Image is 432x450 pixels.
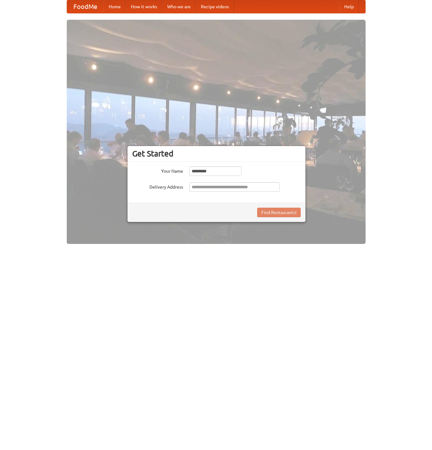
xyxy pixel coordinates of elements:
[132,149,301,158] h3: Get Started
[126,0,162,13] a: How it works
[196,0,234,13] a: Recipe videos
[132,166,183,174] label: Your Name
[132,182,183,190] label: Delivery Address
[104,0,126,13] a: Home
[257,208,301,217] button: Find Restaurants!
[339,0,359,13] a: Help
[67,0,104,13] a: FoodMe
[162,0,196,13] a: Who we are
